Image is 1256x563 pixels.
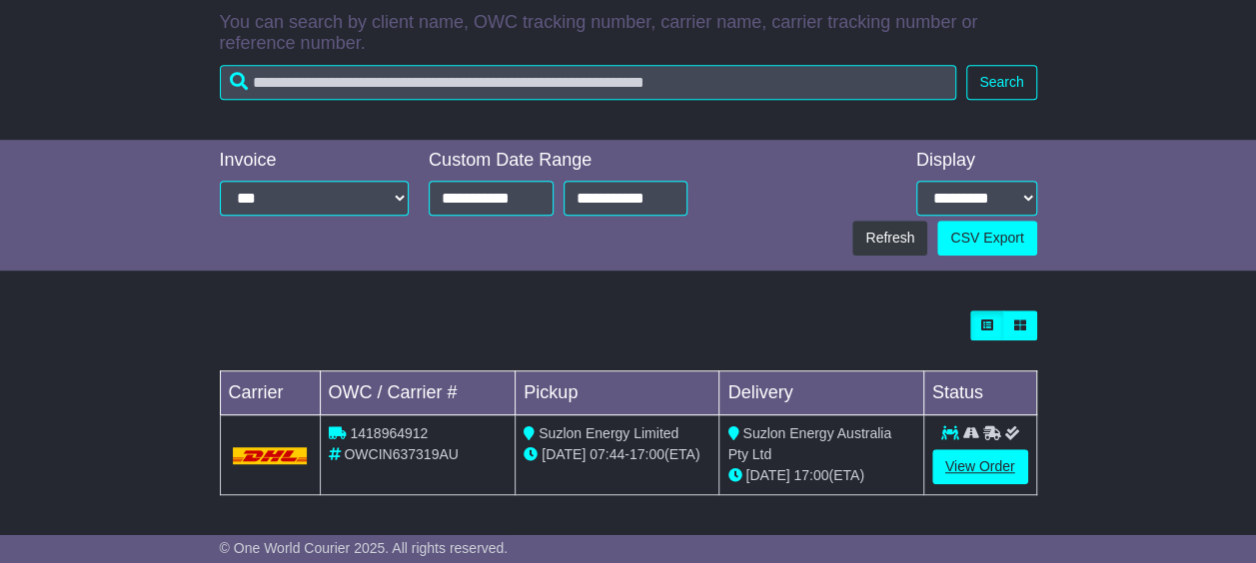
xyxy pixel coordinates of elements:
td: Pickup [516,371,719,415]
p: You can search by client name, OWC tracking number, carrier name, carrier tracking number or refe... [220,12,1037,55]
div: Display [916,150,1037,172]
span: [DATE] [745,467,789,483]
span: 1418964912 [350,425,428,441]
div: Custom Date Range [429,150,687,172]
a: View Order [932,449,1028,484]
span: 07:44 [590,446,625,462]
span: [DATE] [542,446,586,462]
td: Status [923,371,1036,415]
span: 17:00 [629,446,664,462]
span: © One World Courier 2025. All rights reserved. [220,540,509,556]
td: Carrier [220,371,320,415]
button: Refresh [852,221,927,256]
span: OWCIN637319AU [344,446,458,462]
div: - (ETA) [524,444,710,465]
a: CSV Export [937,221,1036,256]
div: Invoice [220,150,410,172]
div: (ETA) [727,465,914,486]
td: Delivery [719,371,923,415]
img: DHL.png [233,447,308,463]
td: OWC / Carrier # [320,371,516,415]
button: Search [966,65,1036,100]
span: Suzlon Energy Limited [539,425,678,441]
span: Suzlon Energy Australia Pty Ltd [727,425,891,462]
span: 17:00 [793,467,828,483]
